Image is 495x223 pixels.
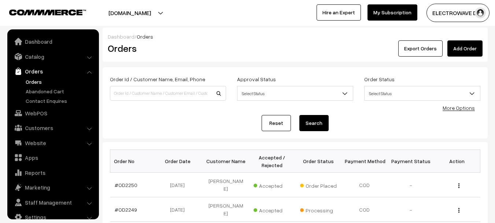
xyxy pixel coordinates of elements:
[9,166,96,179] a: Reports
[24,87,96,95] a: Abandoned Cart
[364,75,395,83] label: Order Status
[388,150,434,173] th: Payment Status
[388,173,434,197] td: -
[9,136,96,150] a: Website
[203,173,249,197] td: [PERSON_NAME]
[110,86,226,101] input: Order Id / Customer Name / Customer Email / Customer Phone
[317,4,361,21] a: Hire an Expert
[447,40,483,57] a: Add Order
[300,180,337,190] span: Order Placed
[388,197,434,222] td: -
[434,150,480,173] th: Action
[295,150,341,173] th: Order Status
[9,50,96,63] a: Catalog
[156,197,203,222] td: [DATE]
[426,4,490,22] button: ELECTROWAVE DE…
[9,107,96,120] a: WebPOS
[9,151,96,164] a: Apps
[9,65,96,78] a: Orders
[254,205,290,214] span: Accepted
[398,40,443,57] button: Export Orders
[475,7,486,18] img: user
[115,206,137,213] a: #OD2249
[108,33,134,40] a: Dashboard
[458,208,459,213] img: Menu
[110,150,156,173] th: Order No
[341,197,388,222] td: COD
[9,181,96,194] a: Marketing
[108,33,483,40] div: /
[249,150,295,173] th: Accepted / Rejected
[458,183,459,188] img: Menu
[443,105,475,111] a: More Options
[156,173,203,197] td: [DATE]
[203,150,249,173] th: Customer Name
[108,43,225,54] h2: Orders
[300,205,337,214] span: Processing
[9,121,96,134] a: Customers
[262,115,291,131] a: Reset
[367,4,417,21] a: My Subscription
[24,78,96,86] a: Orders
[83,4,177,22] button: [DOMAIN_NAME]
[237,75,276,83] label: Approval Status
[9,7,73,16] a: COMMMERCE
[24,97,96,105] a: Contact Enquires
[364,86,480,101] span: Select Status
[9,10,86,15] img: COMMMERCE
[237,86,353,101] span: Select Status
[9,196,96,209] a: Staff Management
[203,197,249,222] td: [PERSON_NAME]
[237,87,353,100] span: Select Status
[341,173,388,197] td: COD
[156,150,203,173] th: Order Date
[341,150,388,173] th: Payment Method
[254,180,290,190] span: Accepted
[9,35,96,48] a: Dashboard
[115,182,137,188] a: #OD2250
[299,115,329,131] button: Search
[365,87,480,100] span: Select Status
[110,75,205,83] label: Order Id / Customer Name, Email, Phone
[137,33,153,40] span: Orders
